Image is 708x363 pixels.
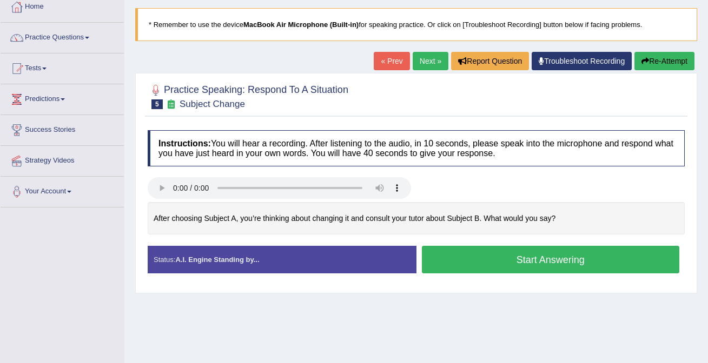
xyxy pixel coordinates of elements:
strong: A.I. Engine Standing by... [175,256,259,264]
button: Re-Attempt [634,52,694,70]
a: Success Stories [1,115,124,142]
small: Exam occurring question [166,99,177,110]
a: Strategy Videos [1,146,124,173]
a: Your Account [1,177,124,204]
a: « Prev [374,52,409,70]
div: After choosing Subject A, you’re thinking about changing it and consult your tutor about Subject ... [148,202,685,235]
h4: You will hear a recording. After listening to the audio, in 10 seconds, please speak into the mic... [148,130,685,166]
a: Predictions [1,84,124,111]
button: Report Question [451,52,529,70]
h2: Practice Speaking: Respond To A Situation [148,82,348,109]
b: Instructions: [158,139,211,148]
div: Status: [148,246,416,273]
a: Tests [1,53,124,80]
a: Troubleshoot Recording [532,52,632,70]
a: Next » [413,52,448,70]
small: Subject Change [180,99,245,109]
b: MacBook Air Microphone (Built-in) [243,21,359,29]
blockquote: * Remember to use the device for speaking practice. Or click on [Troubleshoot Recording] button b... [135,8,697,41]
span: 5 [151,99,163,109]
a: Practice Questions [1,23,124,50]
button: Start Answering [422,246,680,273]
